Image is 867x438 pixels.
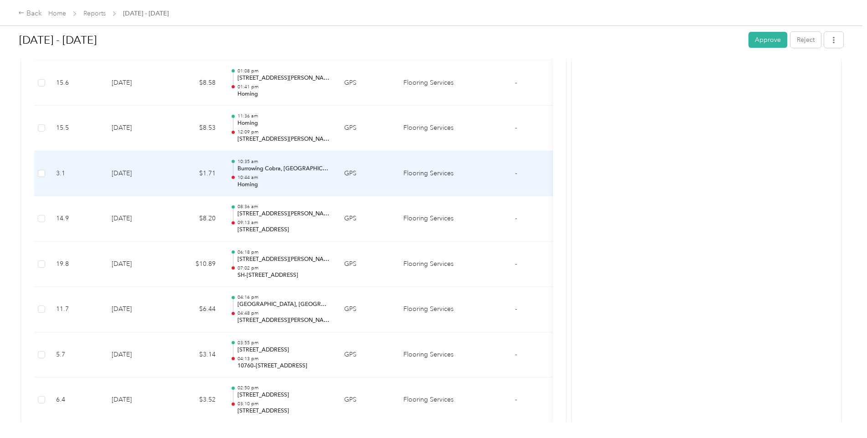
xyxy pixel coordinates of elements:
[237,340,330,346] p: 03:55 pm
[515,351,517,358] span: -
[168,61,223,106] td: $8.58
[237,391,330,399] p: [STREET_ADDRESS]
[168,242,223,287] td: $10.89
[168,151,223,197] td: $1.71
[396,196,464,242] td: Flooring Services
[515,214,517,222] span: -
[396,151,464,197] td: Flooring Services
[396,106,464,151] td: Flooring Services
[104,151,168,197] td: [DATE]
[168,106,223,151] td: $8.53
[515,305,517,313] span: -
[49,61,104,106] td: 15.6
[816,387,867,438] iframe: Everlance-gr Chat Button Frame
[237,119,330,127] p: Homing
[515,396,517,403] span: -
[237,407,330,415] p: [STREET_ADDRESS]
[237,158,330,165] p: 10:35 am
[237,346,330,354] p: [STREET_ADDRESS]
[515,79,517,87] span: -
[515,124,517,132] span: -
[337,332,396,378] td: GPS
[237,316,330,325] p: [STREET_ADDRESS][PERSON_NAME]
[237,113,330,119] p: 11:36 am
[337,377,396,423] td: GPS
[396,377,464,423] td: Flooring Services
[237,356,330,362] p: 04:13 pm
[18,8,42,19] div: Back
[168,196,223,242] td: $8.20
[337,106,396,151] td: GPS
[49,287,104,332] td: 11.7
[237,174,330,181] p: 10:44 am
[337,151,396,197] td: GPS
[237,74,330,82] p: [STREET_ADDRESS][PERSON_NAME]
[237,68,330,74] p: 01:08 pm
[396,61,464,106] td: Flooring Services
[104,196,168,242] td: [DATE]
[237,294,330,300] p: 04:16 pm
[237,210,330,218] p: [STREET_ADDRESS][PERSON_NAME]
[237,219,330,226] p: 09:13 am
[237,265,330,271] p: 07:02 pm
[237,135,330,143] p: [STREET_ADDRESS][PERSON_NAME]
[237,385,330,391] p: 02:50 pm
[48,10,66,17] a: Home
[49,151,104,197] td: 3.1
[49,377,104,423] td: 6.4
[49,106,104,151] td: 15.5
[515,260,517,268] span: -
[19,29,742,51] h1: Aug 1 - 31, 2025
[237,310,330,316] p: 04:48 pm
[49,196,104,242] td: 14.9
[237,181,330,189] p: Homing
[237,300,330,309] p: [GEOGRAPHIC_DATA], [GEOGRAPHIC_DATA], [GEOGRAPHIC_DATA]
[237,90,330,98] p: Homing
[49,242,104,287] td: 19.8
[237,165,330,173] p: Burrowing Cobra, [GEOGRAPHIC_DATA], [GEOGRAPHIC_DATA], [GEOGRAPHIC_DATA]
[237,271,330,280] p: SH-[STREET_ADDRESS]
[237,129,330,135] p: 12:09 pm
[104,106,168,151] td: [DATE]
[515,169,517,177] span: -
[104,61,168,106] td: [DATE]
[104,287,168,332] td: [DATE]
[337,61,396,106] td: GPS
[123,9,169,18] span: [DATE] - [DATE]
[168,287,223,332] td: $6.44
[168,377,223,423] td: $3.52
[237,401,330,407] p: 03:10 pm
[237,84,330,90] p: 01:41 pm
[104,377,168,423] td: [DATE]
[104,332,168,378] td: [DATE]
[790,32,821,48] button: Reject
[168,332,223,378] td: $3.14
[237,255,330,264] p: [STREET_ADDRESS][PERSON_NAME]
[49,332,104,378] td: 5.7
[337,287,396,332] td: GPS
[83,10,106,17] a: Reports
[396,287,464,332] td: Flooring Services
[337,196,396,242] td: GPS
[237,226,330,234] p: [STREET_ADDRESS]
[237,362,330,370] p: 10760–[STREET_ADDRESS]
[396,242,464,287] td: Flooring Services
[396,332,464,378] td: Flooring Services
[237,249,330,255] p: 06:18 pm
[748,32,787,48] button: Approve
[104,242,168,287] td: [DATE]
[237,204,330,210] p: 08:36 am
[337,242,396,287] td: GPS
